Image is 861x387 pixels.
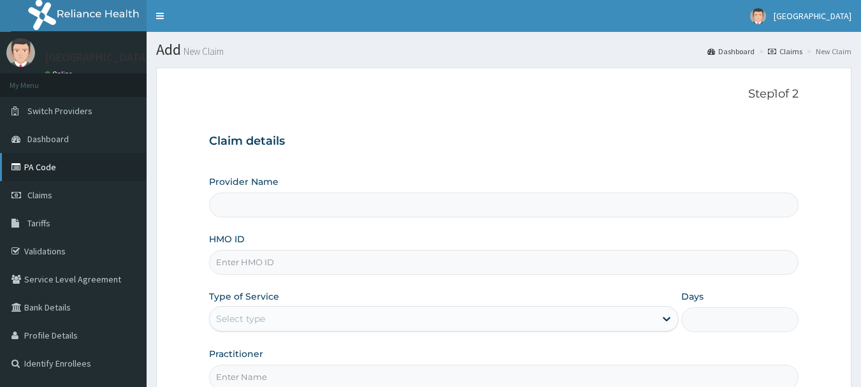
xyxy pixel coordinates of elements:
[27,105,92,117] span: Switch Providers
[27,133,69,145] span: Dashboard
[209,250,799,275] input: Enter HMO ID
[209,135,799,149] h3: Claim details
[45,69,75,78] a: Online
[750,8,766,24] img: User Image
[707,46,755,57] a: Dashboard
[774,10,851,22] span: [GEOGRAPHIC_DATA]
[209,233,245,245] label: HMO ID
[209,175,279,188] label: Provider Name
[6,38,35,67] img: User Image
[768,46,802,57] a: Claims
[27,189,52,201] span: Claims
[209,87,799,101] p: Step 1 of 2
[209,347,263,360] label: Practitioner
[681,290,704,303] label: Days
[804,46,851,57] li: New Claim
[27,217,50,229] span: Tariffs
[45,52,150,63] p: [GEOGRAPHIC_DATA]
[181,47,224,56] small: New Claim
[209,290,279,303] label: Type of Service
[216,312,265,325] div: Select type
[156,41,851,58] h1: Add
